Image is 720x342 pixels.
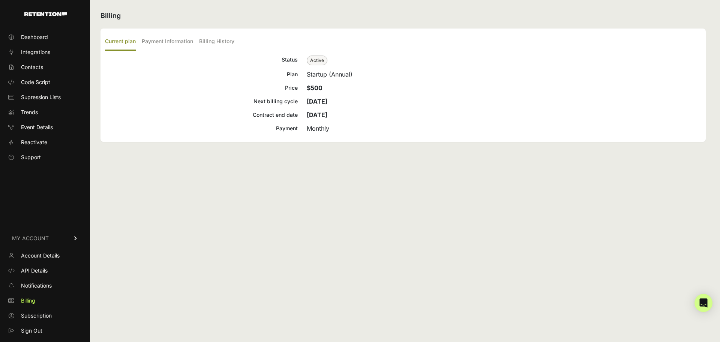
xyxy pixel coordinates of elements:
a: API Details [4,265,85,277]
span: Event Details [21,124,53,131]
span: Sign Out [21,327,42,334]
a: Trends [4,106,85,118]
a: Support [4,151,85,163]
div: Plan [105,70,298,79]
span: Dashboard [21,33,48,41]
a: Account Details [4,250,85,262]
div: Open Intercom Messenger [694,294,712,312]
a: Event Details [4,121,85,133]
span: Subscription [21,312,52,319]
span: Support [21,154,41,161]
div: Price [105,83,298,92]
a: MY ACCOUNT [4,227,85,250]
strong: [DATE] [307,111,327,119]
h2: Billing [100,11,706,21]
label: Payment Information [142,33,193,51]
span: Integrations [21,48,50,56]
a: Code Script [4,76,85,88]
label: Current plan [105,33,136,51]
div: Status [105,55,298,65]
strong: $500 [307,84,322,92]
div: Monthly [307,124,701,133]
div: Contract end date [105,110,298,119]
span: Notifications [21,282,52,289]
div: Startup (Annual) [307,70,701,79]
span: Account Details [21,252,60,259]
a: Billing [4,295,85,307]
label: Billing History [199,33,234,51]
a: Reactivate [4,136,85,148]
strong: [DATE] [307,98,327,105]
span: Active [307,56,327,65]
a: Supression Lists [4,91,85,103]
a: Integrations [4,46,85,58]
span: Code Script [21,78,50,86]
a: Dashboard [4,31,85,43]
div: Payment [105,124,298,133]
span: Billing [21,297,35,304]
span: Contacts [21,63,43,71]
span: Trends [21,108,38,116]
span: Supression Lists [21,93,61,101]
span: MY ACCOUNT [12,235,49,242]
div: Next billing cycle [105,97,298,106]
a: Subscription [4,310,85,322]
img: Retention.com [24,12,67,16]
a: Contacts [4,61,85,73]
a: Sign Out [4,325,85,337]
a: Notifications [4,280,85,292]
span: Reactivate [21,139,47,146]
span: API Details [21,267,48,274]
